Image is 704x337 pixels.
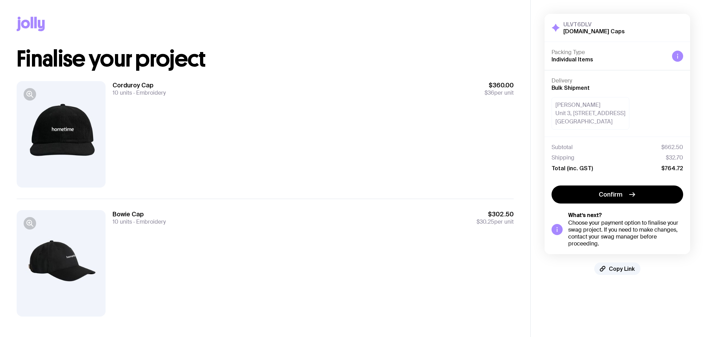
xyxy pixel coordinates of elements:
h4: Delivery [552,77,683,84]
button: Copy Link [594,262,640,275]
span: Individual Items [552,56,593,62]
h3: Bowie Cap [113,210,166,218]
span: Bulk Shipment [552,85,590,91]
span: $302.50 [477,210,514,218]
span: Subtotal [552,144,573,151]
h1: Finalise your project [17,48,514,70]
span: Shipping [552,154,574,161]
span: Embroidery [132,89,166,96]
div: [PERSON_NAME] Unit 3, [STREET_ADDRESS] [GEOGRAPHIC_DATA] [552,97,629,130]
span: $32.70 [666,154,683,161]
span: $764.72 [661,165,683,172]
span: per unit [484,89,514,96]
span: Embroidery [132,218,166,225]
span: 10 units [113,89,132,96]
h3: ULVT6DLV [563,21,625,28]
span: 10 units [113,218,132,225]
span: $360.00 [484,81,514,89]
span: $662.50 [661,144,683,151]
h5: What’s next? [568,212,683,219]
span: Copy Link [609,265,635,272]
span: $30.25 [477,218,494,225]
span: Total (inc. GST) [552,165,593,172]
span: per unit [477,218,514,225]
span: Confirm [599,190,622,199]
h2: [DOMAIN_NAME] Caps [563,28,625,35]
div: Choose your payment option to finalise your swag project. If you need to make changes, contact yo... [568,219,683,247]
h3: Corduroy Cap [113,81,166,89]
span: $36 [484,89,494,96]
button: Confirm [552,185,683,204]
h4: Packing Type [552,49,666,56]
